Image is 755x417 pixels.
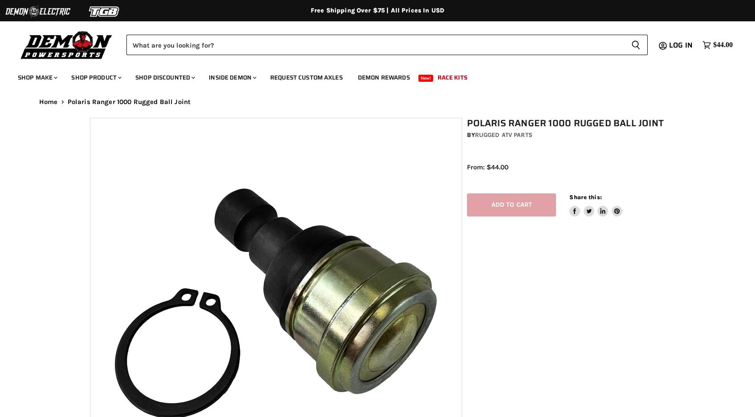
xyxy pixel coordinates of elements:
[713,41,733,49] span: $44.00
[18,29,115,60] img: Demon Powersports
[4,3,71,20] img: Demon Electric Logo 2
[129,68,200,87] a: Shop Discounted
[126,35,648,55] form: Product
[569,193,622,217] aside: Share this:
[418,75,434,82] span: New!
[467,118,670,129] h1: Polaris Ranger 1000 Rugged Ball Joint
[569,194,601,200] span: Share this:
[624,35,648,55] button: Search
[698,39,737,52] a: $44.00
[126,35,624,55] input: Search
[351,68,417,87] a: Demon Rewards
[21,7,734,15] div: Free Shipping Over $75 | All Prices In USD
[467,130,670,140] div: by
[475,131,532,139] a: Rugged ATV Parts
[71,3,138,20] img: TGB Logo 2
[669,40,693,51] span: Log in
[11,65,731,87] ul: Main menu
[264,68,349,87] a: Request Custom Axles
[467,163,508,171] span: From: $44.00
[21,98,734,106] nav: Breadcrumbs
[665,41,698,49] a: Log in
[65,68,127,87] a: Shop Product
[11,68,63,87] a: Shop Make
[68,98,191,106] span: Polaris Ranger 1000 Rugged Ball Joint
[431,68,474,87] a: Race Kits
[39,98,58,106] a: Home
[202,68,262,87] a: Inside Demon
